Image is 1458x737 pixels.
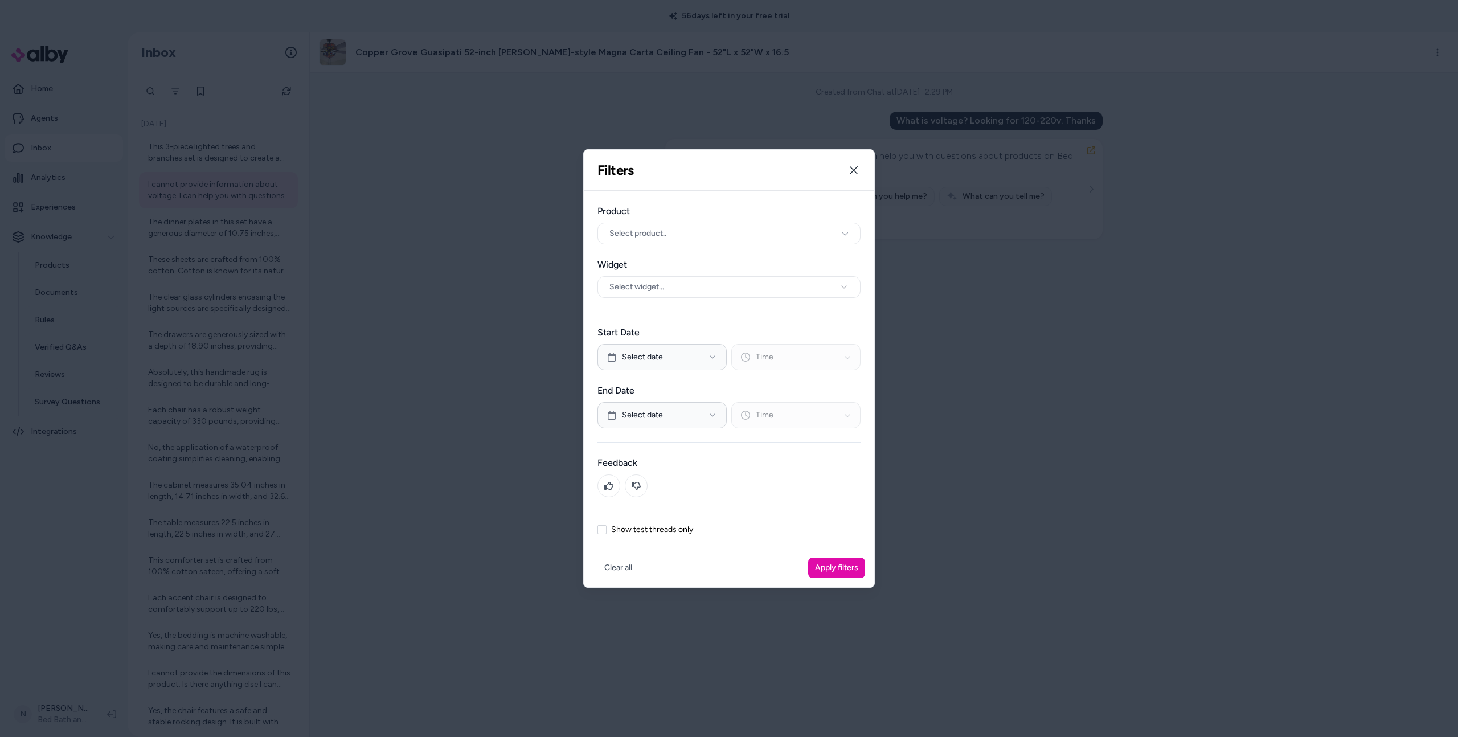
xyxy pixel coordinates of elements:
[609,228,666,239] span: Select product..
[622,410,663,421] span: Select date
[597,276,861,298] button: Select widget...
[597,558,639,578] button: Clear all
[611,526,693,534] label: Show test threads only
[597,162,634,179] h2: Filters
[597,384,861,398] label: End Date
[597,344,727,370] button: Select date
[622,351,663,363] span: Select date
[597,258,861,272] label: Widget
[597,402,727,428] button: Select date
[597,326,861,339] label: Start Date
[597,204,861,218] label: Product
[808,558,865,578] button: Apply filters
[597,456,861,470] label: Feedback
